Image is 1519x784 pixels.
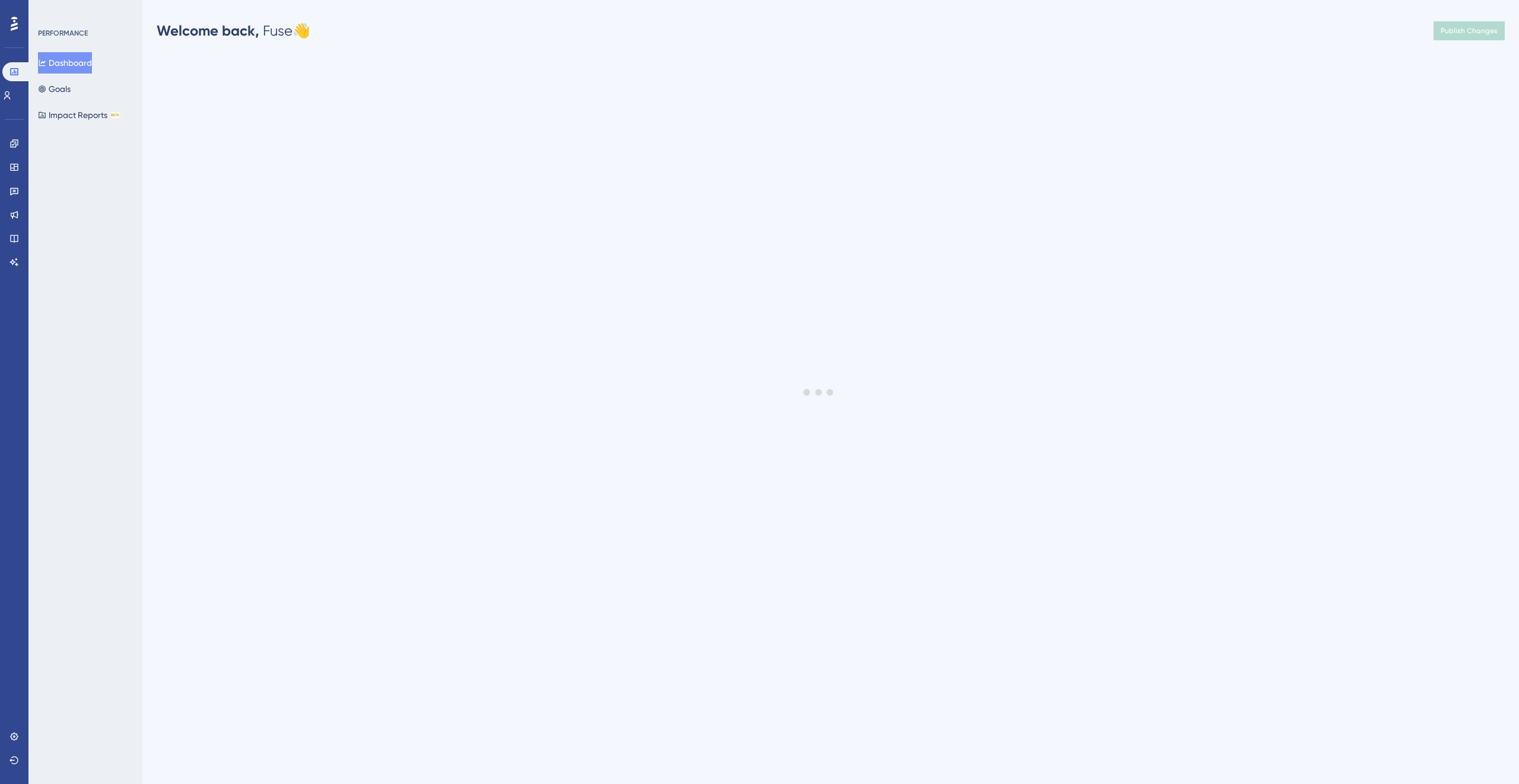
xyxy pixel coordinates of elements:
button: Goals [38,78,71,100]
div: BETA [110,112,120,118]
button: Publish Changes [1434,21,1505,40]
span: Welcome back, [157,22,259,39]
button: Impact ReportsBETA [38,104,120,126]
span: Publish Changes [1441,26,1498,36]
div: Fuse 👋 [157,21,310,40]
div: PERFORMANCE [38,28,88,38]
button: Dashboard [38,52,92,74]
